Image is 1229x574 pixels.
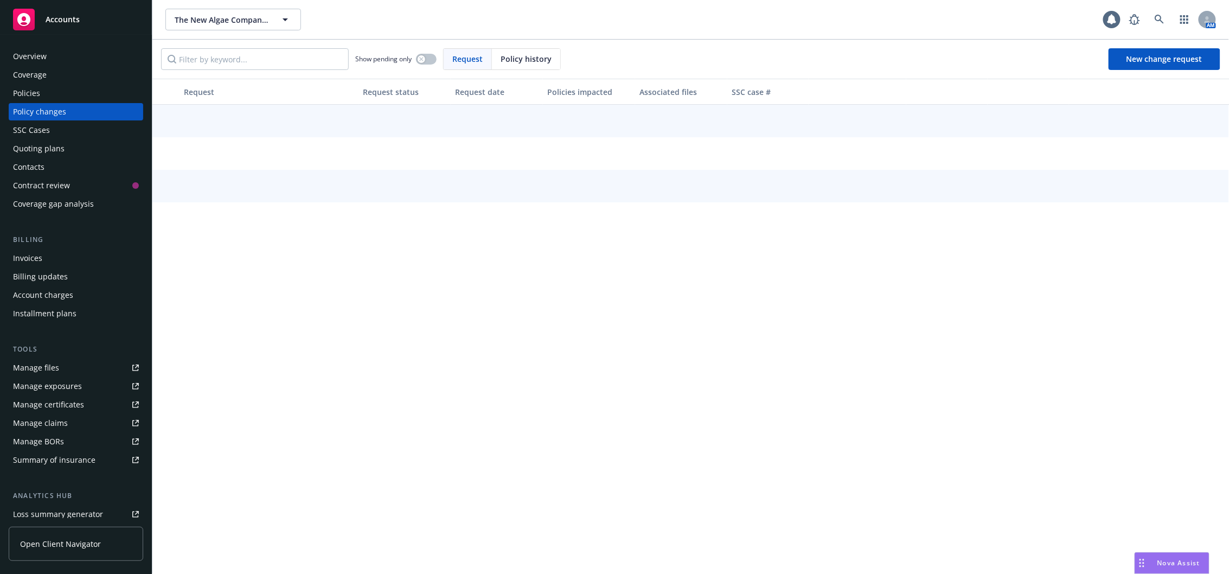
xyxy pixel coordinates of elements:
[180,79,359,105] button: Request
[20,538,101,550] span: Open Client Navigator
[9,359,143,377] a: Manage files
[727,79,809,105] button: SSC case #
[13,66,47,84] div: Coverage
[9,490,143,501] div: Analytics hub
[13,433,64,450] div: Manage BORs
[9,48,143,65] a: Overview
[13,305,76,322] div: Installment plans
[639,86,723,98] div: Associated files
[9,140,143,157] a: Quoting plans
[1174,9,1195,30] a: Switch app
[13,122,50,139] div: SSC Cases
[9,177,143,194] a: Contract review
[543,79,635,105] button: Policies impacted
[13,378,82,395] div: Manage exposures
[13,85,40,102] div: Policies
[547,86,631,98] div: Policies impacted
[9,195,143,213] a: Coverage gap analysis
[184,86,354,98] div: Request
[13,359,59,377] div: Manage files
[13,506,103,523] div: Loss summary generator
[732,86,804,98] div: SSC case #
[9,4,143,35] a: Accounts
[1109,48,1220,70] a: New change request
[359,79,451,105] button: Request status
[13,286,73,304] div: Account charges
[1157,558,1200,567] span: Nova Assist
[13,177,70,194] div: Contract review
[13,195,94,213] div: Coverage gap analysis
[165,9,301,30] button: The New Algae Company, Inc.
[9,396,143,413] a: Manage certificates
[13,414,68,432] div: Manage claims
[9,268,143,285] a: Billing updates
[13,103,66,120] div: Policy changes
[1124,9,1145,30] a: Report a Bug
[9,122,143,139] a: SSC Cases
[1126,54,1202,64] span: New change request
[9,158,143,176] a: Contacts
[451,79,543,105] button: Request date
[355,54,412,63] span: Show pending only
[13,48,47,65] div: Overview
[13,140,65,157] div: Quoting plans
[13,158,44,176] div: Contacts
[1149,9,1170,30] a: Search
[635,79,727,105] button: Associated files
[1135,552,1209,574] button: Nova Assist
[1135,553,1149,573] div: Drag to move
[452,53,483,65] span: Request
[13,250,42,267] div: Invoices
[9,451,143,469] a: Summary of insurance
[363,86,446,98] div: Request status
[13,396,84,413] div: Manage certificates
[9,250,143,267] a: Invoices
[501,53,552,65] span: Policy history
[9,66,143,84] a: Coverage
[9,506,143,523] a: Loss summary generator
[161,48,349,70] input: Filter by keyword...
[9,305,143,322] a: Installment plans
[455,86,539,98] div: Request date
[175,14,268,25] span: The New Algae Company, Inc.
[9,286,143,304] a: Account charges
[9,433,143,450] a: Manage BORs
[9,414,143,432] a: Manage claims
[9,103,143,120] a: Policy changes
[13,268,68,285] div: Billing updates
[9,234,143,245] div: Billing
[9,344,143,355] div: Tools
[9,85,143,102] a: Policies
[9,378,143,395] a: Manage exposures
[13,451,95,469] div: Summary of insurance
[46,15,80,24] span: Accounts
